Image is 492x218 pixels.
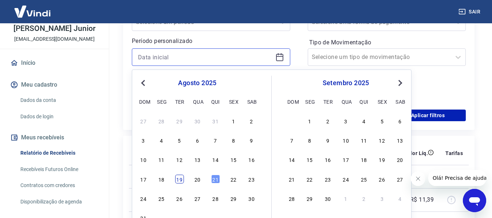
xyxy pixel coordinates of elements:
[323,155,332,164] div: Choose terça-feira, 16 de setembro de 2025
[342,194,350,203] div: Choose quarta-feira, 1 de outubro de 2025
[287,175,296,183] div: Choose domingo, 21 de setembro de 2025
[247,116,256,125] div: Choose sábado, 2 de agosto de 2025
[378,136,386,144] div: Choose sexta-feira, 12 de setembro de 2025
[287,136,296,144] div: Choose domingo, 7 de setembro de 2025
[428,170,486,186] iframe: Mensagem da empresa
[247,136,256,144] div: Choose sábado, 9 de agosto de 2025
[342,97,350,106] div: qua
[9,77,100,93] button: Meu cadastro
[305,175,314,183] div: Choose segunda-feira, 22 de setembro de 2025
[17,162,100,177] a: Recebíveis Futuros Online
[390,110,466,121] button: Aplicar filtros
[305,155,314,164] div: Choose segunda-feira, 15 de setembro de 2025
[323,97,332,106] div: ter
[463,189,486,212] iframe: Botão para abrir a janela de mensagens
[395,116,404,125] div: Choose sábado, 6 de setembro de 2025
[138,79,257,87] div: agosto 2025
[14,35,95,43] p: [EMAIL_ADDRESS][DOMAIN_NAME]
[323,116,332,125] div: Choose terça-feira, 2 de setembro de 2025
[359,175,368,183] div: Choose quinta-feira, 25 de setembro de 2025
[157,97,166,106] div: seg
[211,155,220,164] div: Choose quinta-feira, 14 de agosto de 2025
[395,136,404,144] div: Choose sábado, 13 de setembro de 2025
[359,194,368,203] div: Choose quinta-feira, 2 de outubro de 2025
[157,175,166,183] div: Choose segunda-feira, 18 de agosto de 2025
[17,93,100,108] a: Dados da conta
[445,150,463,157] p: Tarifas
[139,136,148,144] div: Choose domingo, 3 de agosto de 2025
[157,116,166,125] div: Choose segunda-feira, 28 de julho de 2025
[211,116,220,125] div: Choose quinta-feira, 31 de julho de 2025
[229,116,238,125] div: Choose sexta-feira, 1 de agosto de 2025
[247,97,256,106] div: sab
[193,155,202,164] div: Choose quarta-feira, 13 de agosto de 2025
[305,97,314,106] div: seg
[139,155,148,164] div: Choose domingo, 10 de agosto de 2025
[359,116,368,125] div: Choose quinta-feira, 4 de setembro de 2025
[139,79,147,87] button: Previous Month
[457,5,483,19] button: Sair
[17,194,100,209] a: Disponibilização de agenda
[286,115,405,203] div: month 2025-09
[175,116,184,125] div: Choose terça-feira, 29 de julho de 2025
[396,79,405,87] button: Next Month
[229,194,238,203] div: Choose sexta-feira, 29 de agosto de 2025
[395,97,404,106] div: sab
[139,116,148,125] div: Choose domingo, 27 de julho de 2025
[378,116,386,125] div: Choose sexta-feira, 5 de setembro de 2025
[175,136,184,144] div: Choose terça-feira, 5 de agosto de 2025
[342,116,350,125] div: Choose quarta-feira, 3 de setembro de 2025
[193,194,202,203] div: Choose quarta-feira, 27 de agosto de 2025
[411,171,425,186] iframe: Fechar mensagem
[139,175,148,183] div: Choose domingo, 17 de agosto de 2025
[395,175,404,183] div: Choose sábado, 27 de setembro de 2025
[193,116,202,125] div: Choose quarta-feira, 30 de julho de 2025
[305,136,314,144] div: Choose segunda-feira, 8 de setembro de 2025
[157,136,166,144] div: Choose segunda-feira, 4 de agosto de 2025
[247,175,256,183] div: Choose sábado, 23 de agosto de 2025
[309,38,465,47] label: Tipo de Movimentação
[286,79,405,87] div: setembro 2025
[323,194,332,203] div: Choose terça-feira, 30 de setembro de 2025
[247,155,256,164] div: Choose sábado, 16 de agosto de 2025
[211,194,220,203] div: Choose quinta-feira, 28 de agosto de 2025
[378,175,386,183] div: Choose sexta-feira, 26 de setembro de 2025
[193,175,202,183] div: Choose quarta-feira, 20 de agosto de 2025
[193,97,202,106] div: qua
[211,136,220,144] div: Choose quinta-feira, 7 de agosto de 2025
[229,175,238,183] div: Choose sexta-feira, 22 de agosto de 2025
[211,97,220,106] div: qui
[378,194,386,203] div: Choose sexta-feira, 3 de outubro de 2025
[9,130,100,146] button: Meus recebíveis
[287,194,296,203] div: Choose domingo, 28 de setembro de 2025
[17,178,100,193] a: Contratos com credores
[395,194,404,203] div: Choose sábado, 4 de outubro de 2025
[157,194,166,203] div: Choose segunda-feira, 25 de agosto de 2025
[139,97,148,106] div: dom
[132,37,290,45] p: Período personalizado
[229,136,238,144] div: Choose sexta-feira, 8 de agosto de 2025
[395,155,404,164] div: Choose sábado, 20 de setembro de 2025
[323,175,332,183] div: Choose terça-feira, 23 de setembro de 2025
[157,155,166,164] div: Choose segunda-feira, 11 de agosto de 2025
[305,116,314,125] div: Choose segunda-feira, 1 de setembro de 2025
[193,136,202,144] div: Choose quarta-feira, 6 de agosto de 2025
[17,109,100,124] a: Dados de login
[211,175,220,183] div: Choose quinta-feira, 21 de agosto de 2025
[175,97,184,106] div: ter
[138,52,272,63] input: Data inicial
[13,25,95,32] p: [PERSON_NAME] Junior
[247,194,256,203] div: Choose sábado, 30 de agosto de 2025
[175,194,184,203] div: Choose terça-feira, 26 de agosto de 2025
[378,155,386,164] div: Choose sexta-feira, 19 de setembro de 2025
[9,0,56,23] img: Vindi
[378,97,386,106] div: sex
[359,97,368,106] div: qui
[305,194,314,203] div: Choose segunda-feira, 29 de setembro de 2025
[342,175,350,183] div: Choose quarta-feira, 24 de setembro de 2025
[4,5,61,11] span: Olá! Precisa de ajuda?
[342,136,350,144] div: Choose quarta-feira, 10 de setembro de 2025
[359,155,368,164] div: Choose quinta-feira, 18 de setembro de 2025
[175,175,184,183] div: Choose terça-feira, 19 de agosto de 2025
[229,155,238,164] div: Choose sexta-feira, 15 de agosto de 2025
